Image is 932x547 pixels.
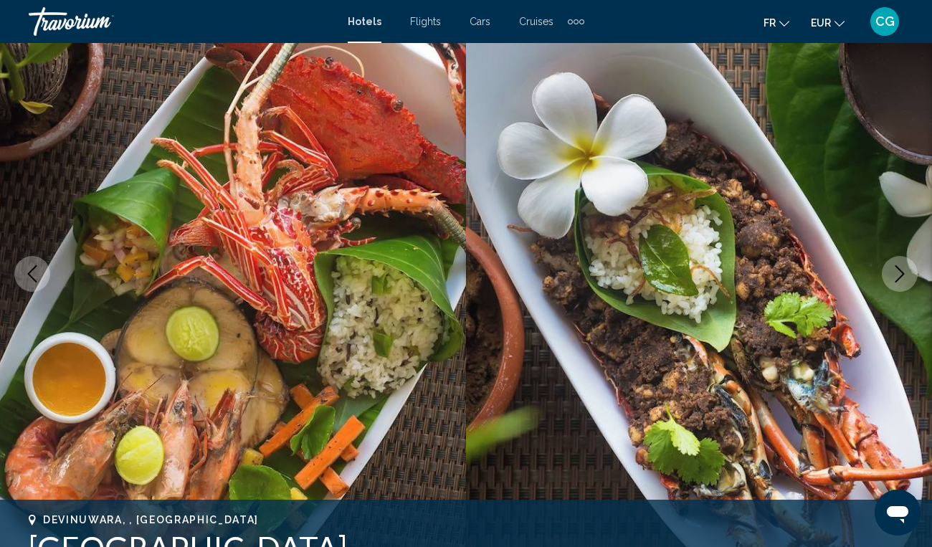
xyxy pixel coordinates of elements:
span: Devinuwara, , [GEOGRAPHIC_DATA] [43,514,259,525]
button: Change currency [811,12,845,33]
a: Travorium [29,7,333,36]
button: Previous image [14,256,50,292]
a: Hotels [348,16,381,27]
span: EUR [811,17,831,29]
a: Cruises [519,16,553,27]
a: Flights [410,16,441,27]
button: Next image [882,256,918,292]
a: Cars [470,16,490,27]
button: Extra navigation items [568,10,584,33]
iframe: Button to launch messaging window [875,490,921,536]
span: fr [764,17,776,29]
button: User Menu [866,6,903,37]
button: Change language [764,12,789,33]
span: CG [875,14,895,29]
